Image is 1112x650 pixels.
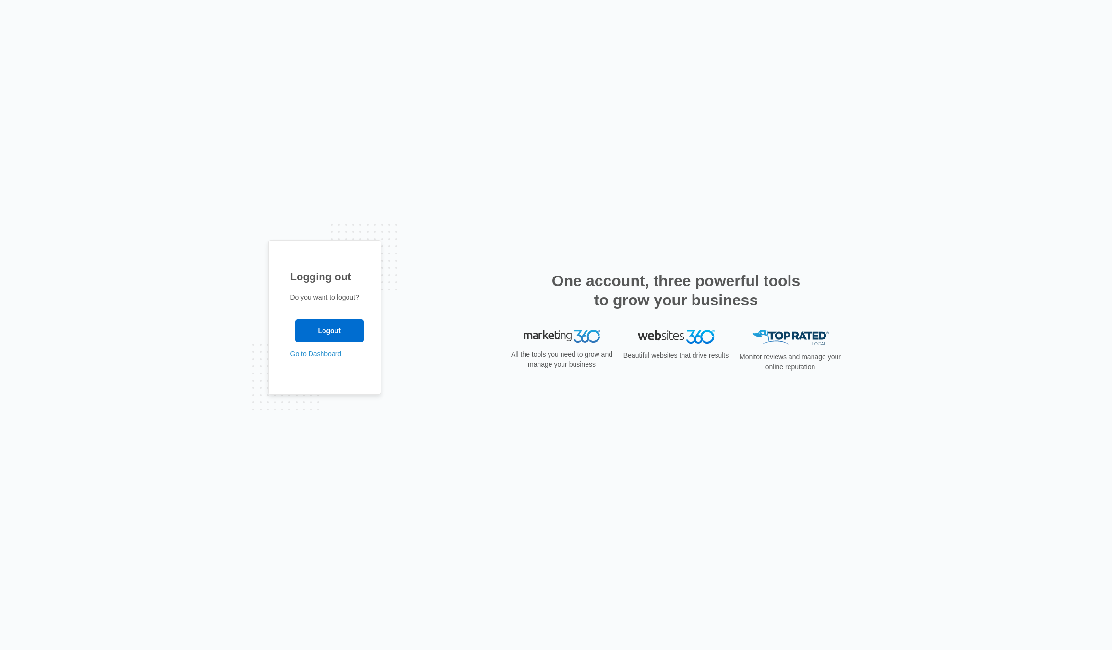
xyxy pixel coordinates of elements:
p: Beautiful websites that drive results [622,350,730,361]
h1: Logging out [290,269,359,285]
img: Top Rated Local [752,330,829,346]
h2: One account, three powerful tools to grow your business [549,271,803,310]
p: Do you want to logout? [290,292,359,302]
img: Marketing 360 [524,330,600,343]
p: Monitor reviews and manage your online reputation [737,352,844,372]
p: All the tools you need to grow and manage your business [508,349,616,370]
a: Go to Dashboard [290,350,342,358]
img: Websites 360 [638,330,715,344]
input: Logout [295,319,364,342]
